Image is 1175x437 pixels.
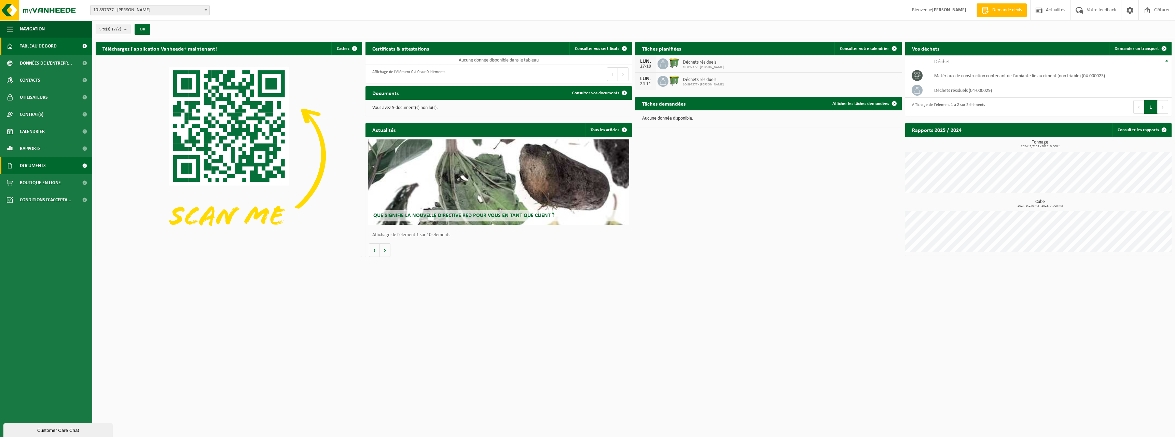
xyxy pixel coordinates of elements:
button: Cachez [331,42,361,55]
span: Afficher les tâches demandées [832,101,889,106]
h2: Actualités [365,123,402,136]
span: Déchets résiduels [683,60,724,65]
div: Affichage de l'élément 0 à 0 sur 0 éléments [369,67,445,82]
a: Consulter vos documents [567,86,631,100]
h2: Rapports 2025 / 2024 [905,123,968,136]
div: 27-10 [639,64,652,69]
iframe: chat widget [3,422,114,437]
button: OK [135,24,150,35]
span: Contrat(s) [20,106,43,123]
h2: Vos déchets [905,42,946,55]
a: Que signifie la nouvelle directive RED pour vous en tant que client ? [368,139,629,225]
span: Site(s) [99,24,121,35]
span: 10-897377 - WATTIEZ, ANDY - TERTRE [90,5,210,15]
a: Demander un transport [1109,42,1171,55]
td: déchets résiduels (04-000029) [929,83,1172,98]
a: Tous les articles [585,123,631,137]
td: matériaux de construction contenant de l'amiante lié au ciment (non friable) (04-000023) [929,68,1172,83]
button: Previous [607,67,618,81]
div: Affichage de l'élément 1 à 2 sur 2 éléments [909,99,985,114]
span: Que signifie la nouvelle directive RED pour vous en tant que client ? [373,213,554,218]
span: Documents [20,157,46,174]
span: Contacts [20,72,40,89]
button: Previous [1133,100,1144,114]
span: 2024: 9,240 m3 - 2025: 7,700 m3 [909,204,1172,208]
img: WB-0770-HPE-GN-50 [668,57,680,69]
div: 24-11 [639,82,652,86]
button: Next [1158,100,1168,114]
button: 1 [1144,100,1158,114]
p: Vous avez 9 document(s) non lu(s). [372,106,625,110]
span: Consulter vos documents [572,91,619,95]
button: Site(s)(2/2) [96,24,130,34]
count: (2/2) [112,27,121,31]
a: Demande devis [977,3,1027,17]
button: Vorige [369,243,380,257]
span: Conditions d'accepta... [20,191,71,208]
div: LUN. [639,59,652,64]
div: LUN. [639,76,652,82]
h2: Certificats & attestations [365,42,436,55]
span: Calendrier [20,123,45,140]
p: Affichage de l'élément 1 sur 10 éléments [372,233,628,237]
span: Déchet [934,59,950,65]
span: Rapports [20,140,41,157]
a: Consulter vos certificats [569,42,631,55]
h3: Tonnage [909,140,1172,148]
span: Consulter votre calendrier [840,46,889,51]
span: Tableau de bord [20,38,57,55]
span: Boutique en ligne [20,174,61,191]
h2: Tâches demandées [635,97,692,110]
span: Consulter vos certificats [575,46,619,51]
a: Consulter les rapports [1112,123,1171,137]
button: Next [618,67,628,81]
button: Volgende [380,243,390,257]
h2: Tâches planifiées [635,42,688,55]
td: Aucune donnée disponible dans le tableau [365,55,632,65]
p: Aucune donnée disponible. [642,116,895,121]
span: Navigation [20,21,45,38]
span: 10-897377 - [PERSON_NAME] [683,65,724,69]
span: 10-897377 - WATTIEZ, ANDY - TERTRE [91,5,209,15]
a: Afficher les tâches demandées [827,97,901,110]
span: Déchets résiduels [683,77,724,83]
h2: Téléchargez l'application Vanheede+ maintenant! [96,42,224,55]
h3: Cube [909,200,1172,208]
strong: [PERSON_NAME] [932,8,966,13]
span: Demander un transport [1115,46,1159,51]
span: Cachez [337,46,349,51]
img: WB-0770-HPE-GN-50 [668,75,680,86]
span: 10-897377 - [PERSON_NAME] [683,83,724,87]
a: Consulter votre calendrier [834,42,901,55]
h2: Documents [365,86,405,99]
span: Demande devis [991,7,1023,14]
span: Utilisateurs [20,89,48,106]
span: Données de l'entrepr... [20,55,72,72]
span: 2024: 3,710 t - 2025: 0,000 t [909,145,1172,148]
img: Download de VHEPlus App [96,55,362,255]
